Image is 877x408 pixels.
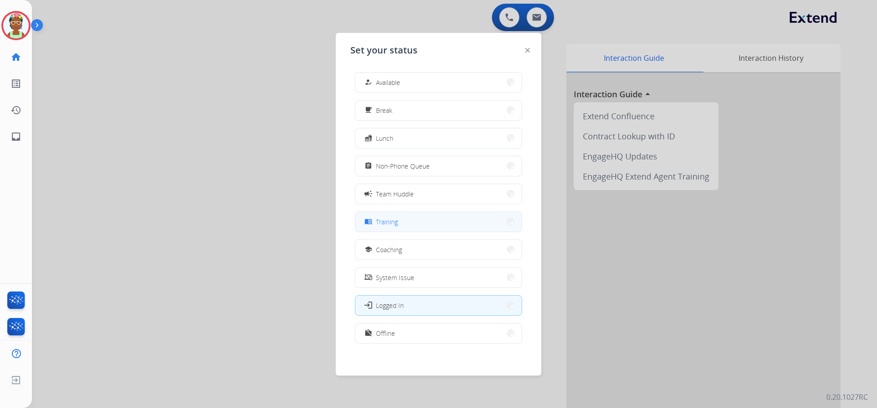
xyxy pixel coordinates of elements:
mat-icon: menu_book [365,218,372,226]
span: Coaching [376,245,402,254]
mat-icon: school [365,246,372,254]
span: Lunch [376,133,393,143]
button: Non-Phone Queue [355,156,522,176]
button: Offline [355,323,522,343]
span: Non-Phone Queue [376,161,430,171]
span: Break [376,106,392,115]
span: Set your status [350,44,417,57]
mat-icon: home [11,52,21,63]
mat-icon: campaign [364,189,373,198]
mat-icon: work_off [365,329,372,337]
button: System Issue [355,268,522,287]
mat-icon: assignment [365,162,372,170]
button: Training [355,212,522,232]
button: Break [355,101,522,120]
span: System Issue [376,273,414,282]
p: 0.20.1027RC [826,392,868,403]
mat-icon: list_alt [11,78,21,89]
button: Available [355,73,522,92]
mat-icon: login [364,301,373,310]
button: Logged In [355,296,522,315]
span: Offline [376,329,395,338]
button: Coaching [355,240,522,260]
img: avatar [3,13,29,38]
span: Training [376,217,398,227]
mat-icon: free_breakfast [365,106,372,114]
mat-icon: inbox [11,131,21,142]
mat-icon: how_to_reg [365,79,372,86]
img: close-button [525,48,530,53]
button: Team Huddle [355,184,522,204]
mat-icon: fastfood [365,134,372,142]
span: Team Huddle [376,189,414,199]
span: Logged In [376,301,404,310]
button: Lunch [355,128,522,148]
span: Available [376,78,400,87]
mat-icon: history [11,105,21,116]
mat-icon: phonelink_off [365,274,372,281]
